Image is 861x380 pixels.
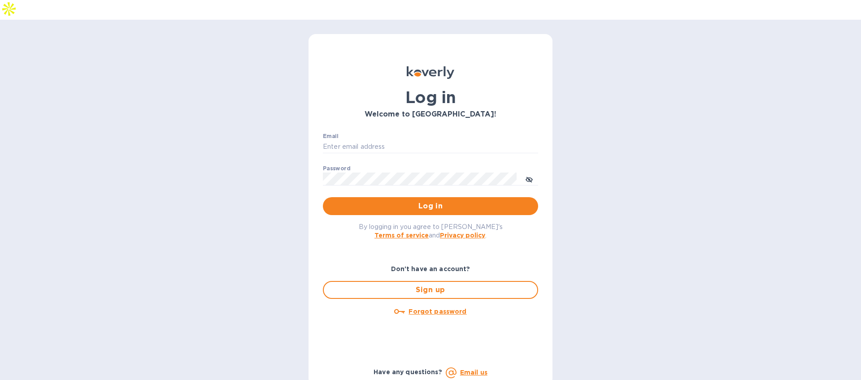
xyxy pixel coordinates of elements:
[374,232,429,239] a: Terms of service
[331,285,530,295] span: Sign up
[440,232,485,239] a: Privacy policy
[323,134,339,139] label: Email
[323,140,538,154] input: Enter email address
[391,265,470,272] b: Don't have an account?
[409,308,466,315] u: Forgot password
[323,281,538,299] button: Sign up
[520,170,538,188] button: toggle password visibility
[323,166,350,171] label: Password
[407,66,454,79] img: Koverly
[359,223,503,239] span: By logging in you agree to [PERSON_NAME]'s and .
[323,88,538,107] h1: Log in
[323,197,538,215] button: Log in
[460,369,487,376] a: Email us
[323,110,538,119] h3: Welcome to [GEOGRAPHIC_DATA]!
[374,368,442,376] b: Have any questions?
[330,201,531,212] span: Log in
